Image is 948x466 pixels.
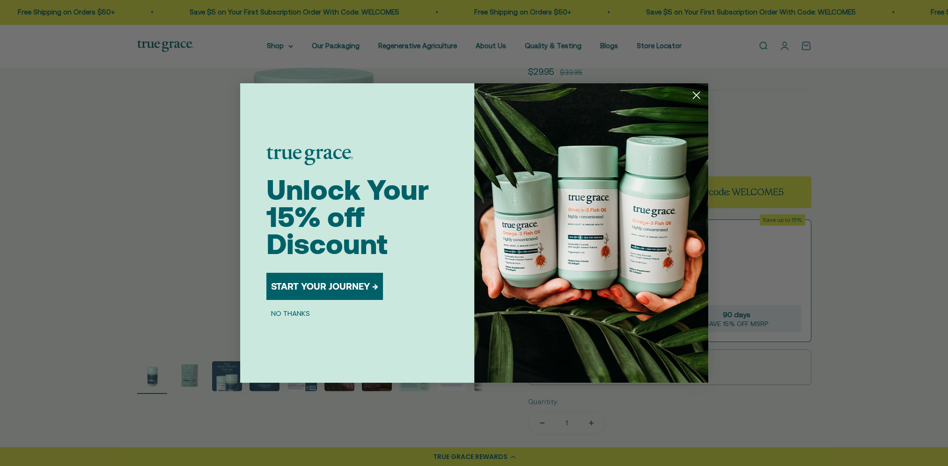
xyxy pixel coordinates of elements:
[266,273,383,300] button: START YOUR JOURNEY →
[266,307,315,319] button: NO THANKS
[266,174,429,260] span: Unlock Your 15% off Discount
[266,147,353,165] img: logo placeholder
[474,83,708,383] img: 098727d5-50f8-4f9b-9554-844bb8da1403.jpeg
[688,87,705,103] button: Close dialog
